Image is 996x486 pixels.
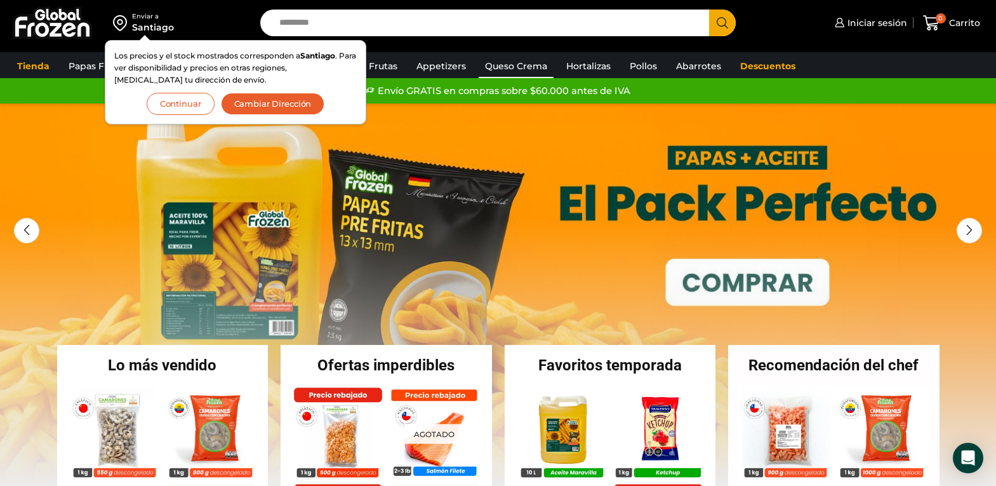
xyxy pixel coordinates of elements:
[14,218,39,243] div: Previous slide
[11,54,56,78] a: Tienda
[670,54,727,78] a: Abarrotes
[946,17,980,29] span: Carrito
[623,54,663,78] a: Pollos
[560,54,617,78] a: Hortalizas
[113,12,132,34] img: address-field-icon.svg
[936,13,946,24] span: 0
[728,358,940,373] h2: Recomendación del chef
[957,218,982,243] div: Next slide
[132,21,174,34] div: Santiago
[505,358,716,373] h2: Favoritos temporada
[300,51,335,60] strong: Santiago
[709,10,736,36] button: Search button
[147,93,215,115] button: Continuar
[920,8,983,38] a: 0 Carrito
[405,424,463,443] p: Agotado
[132,12,174,21] div: Enviar a
[62,54,130,78] a: Papas Fritas
[844,17,907,29] span: Iniciar sesión
[832,10,907,36] a: Iniciar sesión
[57,358,269,373] h2: Lo más vendido
[734,54,802,78] a: Descuentos
[114,50,357,86] p: Los precios y el stock mostrados corresponden a . Para ver disponibilidad y precios en otras regi...
[410,54,472,78] a: Appetizers
[479,54,554,78] a: Queso Crema
[221,93,325,115] button: Cambiar Dirección
[953,443,983,473] div: Open Intercom Messenger
[281,358,492,373] h2: Ofertas imperdibles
